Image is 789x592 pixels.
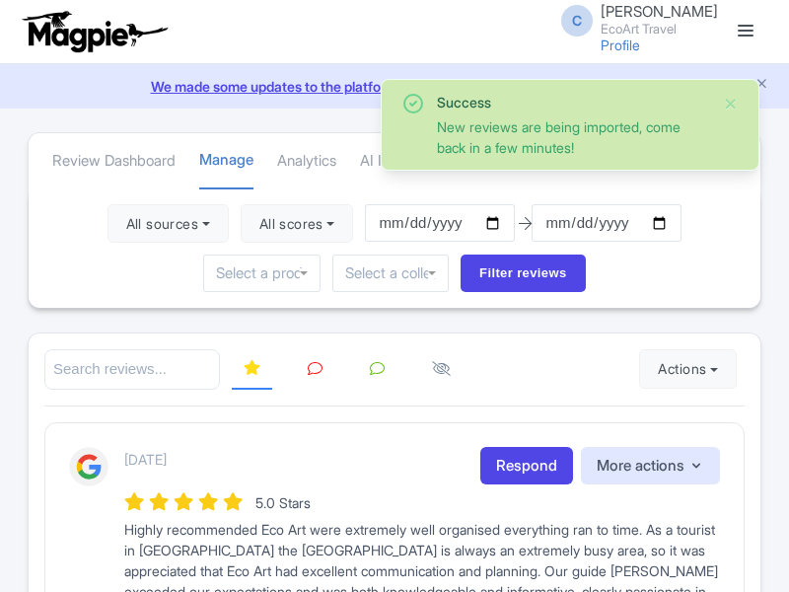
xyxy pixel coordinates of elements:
a: AI Insights [360,134,428,188]
a: Respond [480,447,573,485]
a: We made some updates to the platform. Read more about the new layout [12,76,777,97]
a: C [PERSON_NAME] EcoArt Travel [549,4,718,36]
input: Search reviews... [44,349,220,390]
input: Select a product [216,264,307,282]
a: Analytics [277,134,336,188]
span: 5.0 Stars [255,494,311,511]
div: Success [437,92,707,112]
input: Select a collection [345,264,436,282]
input: Filter reviews [461,255,586,292]
span: C [561,5,593,37]
a: Review Dashboard [52,134,176,188]
p: [DATE] [124,449,167,470]
small: EcoArt Travel [601,23,718,36]
span: [PERSON_NAME] [601,2,718,21]
a: Profile [601,37,640,53]
button: Close announcement [754,74,769,97]
img: logo-ab69f6fb50320c5b225c76a69d11143b.png [18,10,171,53]
button: More actions [581,447,720,485]
div: New reviews are being imported, come back in a few minutes! [437,116,707,158]
button: All scores [241,204,354,244]
button: All sources [108,204,229,244]
a: Manage [199,133,253,189]
button: Actions [639,349,737,389]
img: Google Logo [69,447,108,486]
button: Close [723,92,739,115]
